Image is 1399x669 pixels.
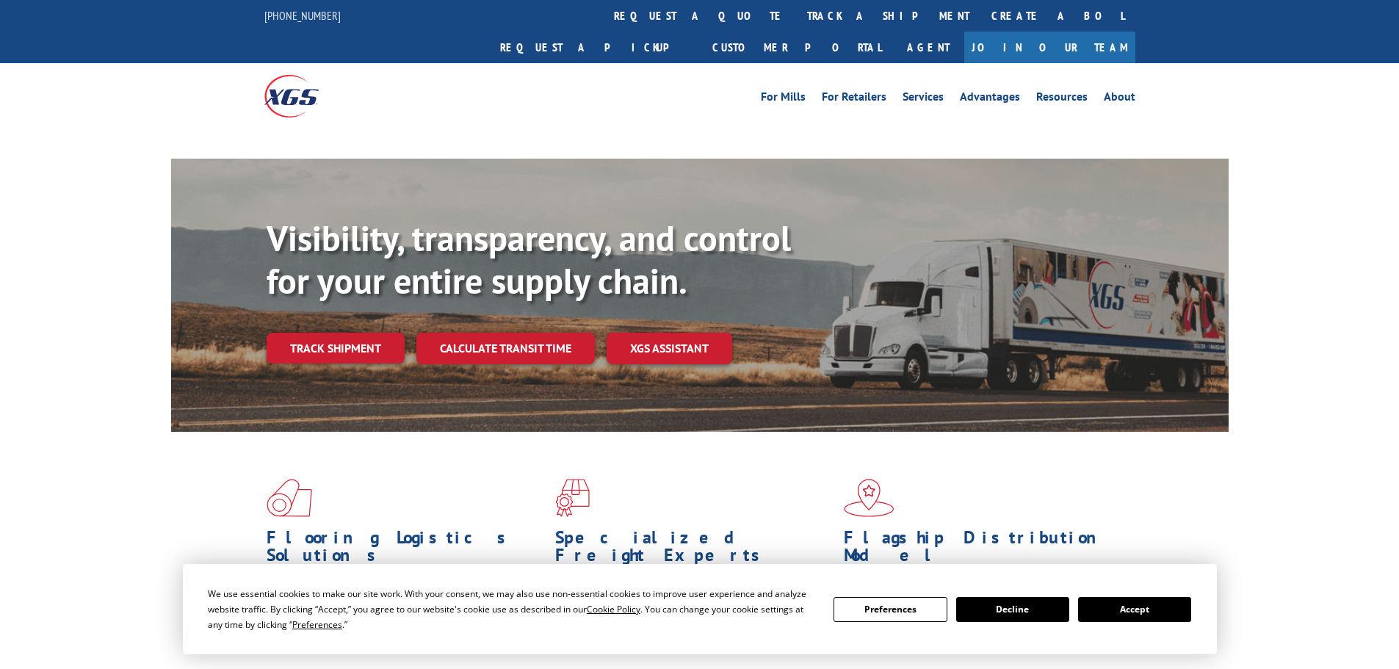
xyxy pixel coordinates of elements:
[489,32,701,63] a: Request a pickup
[1104,91,1135,107] a: About
[903,91,944,107] a: Services
[822,91,886,107] a: For Retailers
[416,333,595,364] a: Calculate transit time
[587,603,640,615] span: Cookie Policy
[960,91,1020,107] a: Advantages
[701,32,892,63] a: Customer Portal
[761,91,806,107] a: For Mills
[1036,91,1088,107] a: Resources
[964,32,1135,63] a: Join Our Team
[267,529,544,571] h1: Flooring Logistics Solutions
[267,333,405,364] a: Track shipment
[555,529,833,571] h1: Specialized Freight Experts
[292,618,342,631] span: Preferences
[844,529,1121,571] h1: Flagship Distribution Model
[183,564,1217,654] div: Cookie Consent Prompt
[607,333,732,364] a: XGS ASSISTANT
[956,597,1069,622] button: Decline
[844,479,894,517] img: xgs-icon-flagship-distribution-model-red
[834,597,947,622] button: Preferences
[267,479,312,517] img: xgs-icon-total-supply-chain-intelligence-red
[555,479,590,517] img: xgs-icon-focused-on-flooring-red
[892,32,964,63] a: Agent
[264,8,341,23] a: [PHONE_NUMBER]
[267,215,791,303] b: Visibility, transparency, and control for your entire supply chain.
[1078,597,1191,622] button: Accept
[208,586,816,632] div: We use essential cookies to make our site work. With your consent, we may also use non-essential ...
